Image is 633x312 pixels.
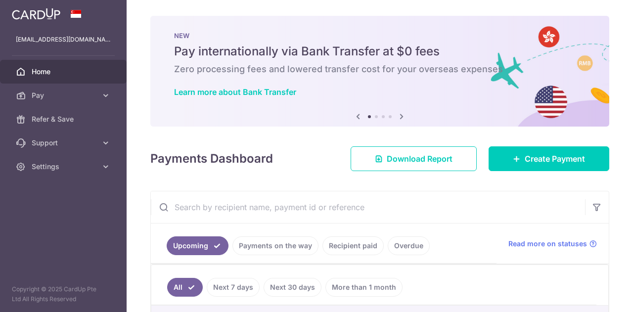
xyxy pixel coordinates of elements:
[174,44,586,59] h5: Pay internationally via Bank Transfer at $0 fees
[32,90,97,100] span: Pay
[489,146,609,171] a: Create Payment
[150,16,609,127] img: Bank transfer banner
[174,63,586,75] h6: Zero processing fees and lowered transfer cost for your overseas expenses
[32,138,97,148] span: Support
[167,236,228,255] a: Upcoming
[32,67,97,77] span: Home
[174,32,586,40] p: NEW
[167,278,203,297] a: All
[322,236,384,255] a: Recipient paid
[351,146,477,171] a: Download Report
[150,150,273,168] h4: Payments Dashboard
[387,153,452,165] span: Download Report
[388,236,430,255] a: Overdue
[525,153,585,165] span: Create Payment
[32,162,97,172] span: Settings
[325,278,403,297] a: More than 1 month
[264,278,321,297] a: Next 30 days
[207,278,260,297] a: Next 7 days
[508,239,587,249] span: Read more on statuses
[12,8,60,20] img: CardUp
[174,87,296,97] a: Learn more about Bank Transfer
[232,236,318,255] a: Payments on the way
[32,114,97,124] span: Refer & Save
[16,35,111,45] p: [EMAIL_ADDRESS][DOMAIN_NAME]
[508,239,597,249] a: Read more on statuses
[151,191,585,223] input: Search by recipient name, payment id or reference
